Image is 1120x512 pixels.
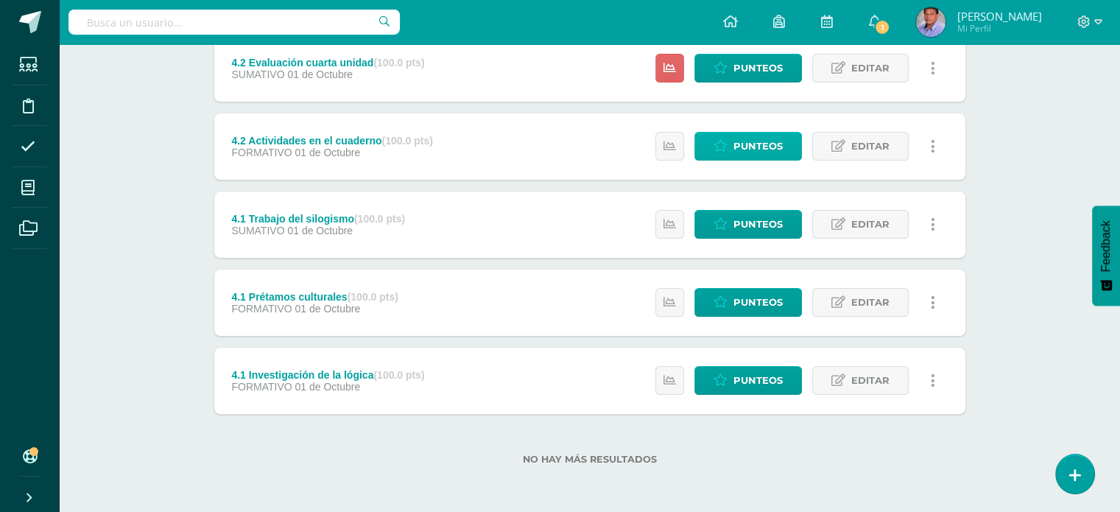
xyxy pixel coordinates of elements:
span: Feedback [1099,220,1113,272]
span: Editar [851,211,890,238]
div: 4.1 Trabajo del silogismo [231,213,405,225]
strong: (100.0 pts) [373,57,424,69]
span: FORMATIVO [231,147,292,158]
span: SUMATIVO [231,225,284,236]
span: 01 de Octubre [295,147,360,158]
a: Punteos [694,132,802,161]
a: Punteos [694,288,802,317]
span: 01 de Octubre [295,303,360,315]
a: Punteos [694,366,802,395]
span: Editar [851,367,890,394]
strong: (100.0 pts) [373,369,424,381]
div: 4.1 Prétamos culturales [231,291,398,303]
strong: (100.0 pts) [354,213,405,225]
strong: (100.0 pts) [382,135,433,147]
button: Feedback - Mostrar encuesta [1092,206,1120,306]
input: Busca un usuario... [68,10,400,35]
strong: (100.0 pts) [348,291,398,303]
div: 4.2 Actividades en el cuaderno [231,135,432,147]
span: Editar [851,55,890,82]
a: Punteos [694,210,802,239]
a: Punteos [694,54,802,83]
span: Mi Perfil [957,22,1041,35]
div: 4.2 Evaluación cuarta unidad [231,57,424,69]
label: No hay más resultados [214,454,965,465]
span: Punteos [733,55,783,82]
span: Punteos [733,289,783,316]
span: 01 de Octubre [287,69,353,80]
div: 4.1 Investigación de la lógica [231,369,424,381]
span: FORMATIVO [231,381,292,393]
span: Editar [851,133,890,160]
span: Editar [851,289,890,316]
span: Punteos [733,211,783,238]
span: FORMATIVO [231,303,292,315]
img: 92459bc38e4c31e424b558ad48554e40.png [916,7,945,37]
span: 1 [874,19,890,35]
span: Punteos [733,367,783,394]
span: 01 de Octubre [295,381,360,393]
span: 01 de Octubre [287,225,353,236]
span: Punteos [733,133,783,160]
span: [PERSON_NAME] [957,9,1041,24]
span: SUMATIVO [231,69,284,80]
